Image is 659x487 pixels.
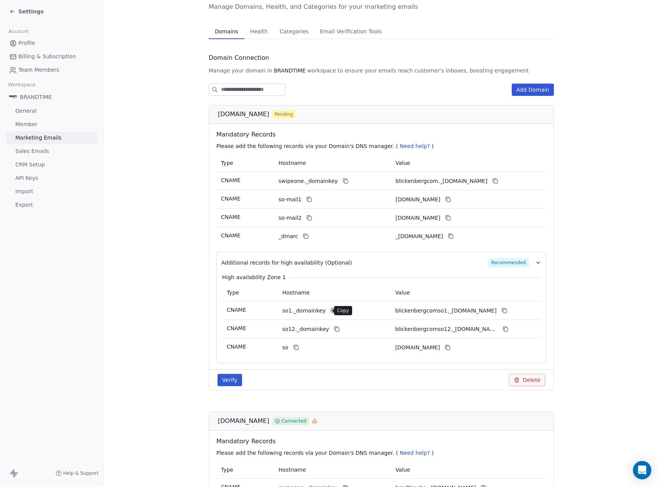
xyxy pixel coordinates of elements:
span: Additional records for high availability (Optional) [221,259,352,267]
span: Help & Support [63,470,99,476]
a: CRM Setup [6,158,97,171]
span: General [15,107,36,115]
span: BRANDTIME [20,93,52,101]
span: Need help? [400,143,430,149]
span: Import [15,188,33,196]
span: Mandatory Records [216,130,549,139]
span: API Keys [15,174,38,182]
span: so [282,344,288,352]
a: Export [6,199,97,211]
span: blickenbergcomso12._domainkey.swipeone.email [395,325,498,333]
span: swipeone._domainkey [278,177,338,185]
span: so1._domainkey [282,307,326,315]
span: Settings [18,8,44,15]
a: Profile [6,37,97,49]
span: workspace to ensure your emails reach [307,67,413,74]
a: Billing & Subscription [6,50,97,63]
button: Additional records for high availability (Optional)Recommended [221,258,541,267]
span: Manage Domains, Health, and Categories for your marketing emails [209,2,554,12]
span: Export [15,201,33,209]
span: Need help? [400,450,430,456]
span: Value [395,290,410,296]
span: Team Members [18,66,59,74]
span: Pending [275,111,293,118]
p: Please add the following records via your Domain's DNS manager. ( ) [216,142,549,150]
span: CNAME [227,344,246,350]
span: [DOMAIN_NAME] [218,416,269,426]
span: CNAME [221,232,241,239]
a: Help & Support [56,470,99,476]
span: blickenbergcomso1._domainkey.swipeone.email [395,307,496,315]
a: Sales Emails [6,145,97,158]
span: Domain Connection [209,53,269,63]
span: CNAME [227,307,246,313]
span: blickenbergcom1.swipeone.email [395,196,440,204]
img: Kopie%20van%20LOGO%20BRNDTIME%20WIT%20PNG%20(1).png [9,93,17,101]
div: Open Intercom Messenger [633,461,651,479]
span: Connected [282,418,306,424]
span: so-mail1 [278,196,301,204]
p: Type [221,466,269,474]
span: Workspace [5,79,39,90]
span: CNAME [221,196,241,202]
span: Manage your domain in [209,67,272,74]
span: Value [395,467,410,473]
a: General [6,105,97,117]
span: Member [15,120,38,128]
span: [DOMAIN_NAME] [218,110,269,119]
span: blickenbergcomso.swipeone.email [395,344,440,352]
a: Member [6,118,97,131]
button: Verify [217,374,242,386]
p: Copy [337,308,349,314]
span: Recommended [488,258,529,267]
span: CNAME [221,177,241,183]
span: blickenbergcom._domainkey.swipeone.email [395,177,488,185]
button: Add Domain [512,84,554,96]
span: _dmarc.swipeone.email [395,232,443,240]
span: Sales Emails [15,147,49,155]
a: Marketing Emails [6,132,97,144]
p: Type [227,289,273,297]
span: CNAME [221,214,241,220]
span: blickenbergcom2.swipeone.email [395,214,440,222]
span: Account [5,26,32,37]
span: Domains [212,26,241,37]
span: High availability Zone 1 [222,273,286,281]
span: Health [247,26,271,37]
span: Marketing Emails [15,134,61,142]
span: so-mail2 [278,214,301,222]
p: Please add the following records via your Domain's DNS manager. ( ) [216,449,549,457]
span: _dmarc [278,232,298,240]
span: Categories [277,26,311,37]
button: Delete [509,374,545,386]
span: CNAME [227,325,246,331]
p: Type [221,159,269,167]
div: Additional records for high availability (Optional)Recommended [221,267,541,357]
span: Mandatory Records [216,437,549,446]
span: BRANDTIME [274,67,306,74]
span: customer's inboxes, boosting engagement [414,67,529,74]
span: Hostname [278,467,306,473]
span: Hostname [282,290,310,296]
span: Email Verification Tools [317,26,385,37]
a: Team Members [6,64,97,76]
span: Value [395,160,410,166]
a: API Keys [6,172,97,184]
span: Profile [18,39,35,47]
span: CRM Setup [15,161,45,169]
a: Settings [9,8,44,15]
span: so12._domainkey [282,325,329,333]
span: Billing & Subscription [18,53,76,61]
span: Hostname [278,160,306,166]
a: Import [6,185,97,198]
